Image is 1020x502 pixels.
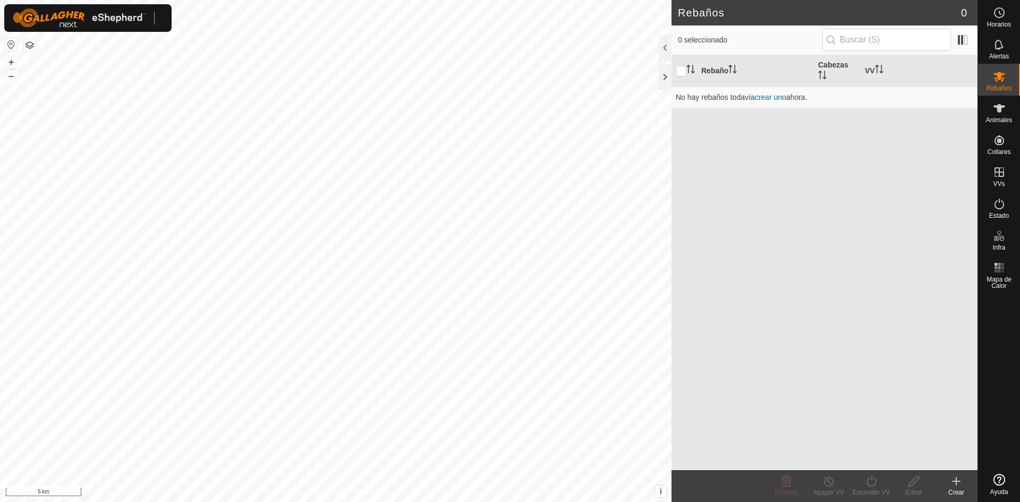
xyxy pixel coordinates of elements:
span: Rebaños [986,85,1011,91]
span: Estado [989,212,1009,219]
span: Alertas [989,53,1009,59]
h2: Rebaños [678,6,961,19]
p-sorticon: Activar para ordenar [818,72,827,81]
a: Política de Privacidad [281,488,342,498]
span: i [660,487,662,496]
th: VV [861,55,977,87]
button: i [655,486,667,497]
th: Rebaño [697,55,814,87]
span: Eliminar [775,489,797,496]
button: Restablecer Mapa [5,38,18,51]
td: No hay rebaños todavía ahora. [671,87,977,108]
th: Cabezas [814,55,861,87]
p-sorticon: Activar para ordenar [728,66,737,75]
span: Horarios [987,21,1011,28]
input: Buscar (S) [822,29,951,51]
p-sorticon: Activar para ordenar [686,66,695,75]
div: Apagar VV [807,488,850,497]
span: Mapa de Calor [981,276,1017,289]
span: Animales [986,117,1012,123]
a: Contáctenos [355,488,390,498]
p-sorticon: Activar para ordenar [875,66,883,75]
img: Logo Gallagher [13,8,146,28]
span: 0 [961,5,967,21]
span: Collares [987,149,1010,155]
div: Editar [892,488,935,497]
button: + [5,56,18,69]
a: Ayuda [978,470,1020,499]
span: Infra [992,244,1005,251]
a: crear uno [755,93,786,101]
span: Ayuda [990,489,1008,495]
button: Capas del Mapa [23,39,36,52]
div: Encender VV [850,488,892,497]
button: – [5,70,18,82]
div: Crear [935,488,977,497]
span: 0 seleccionado [678,35,822,46]
span: VVs [993,181,1005,187]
